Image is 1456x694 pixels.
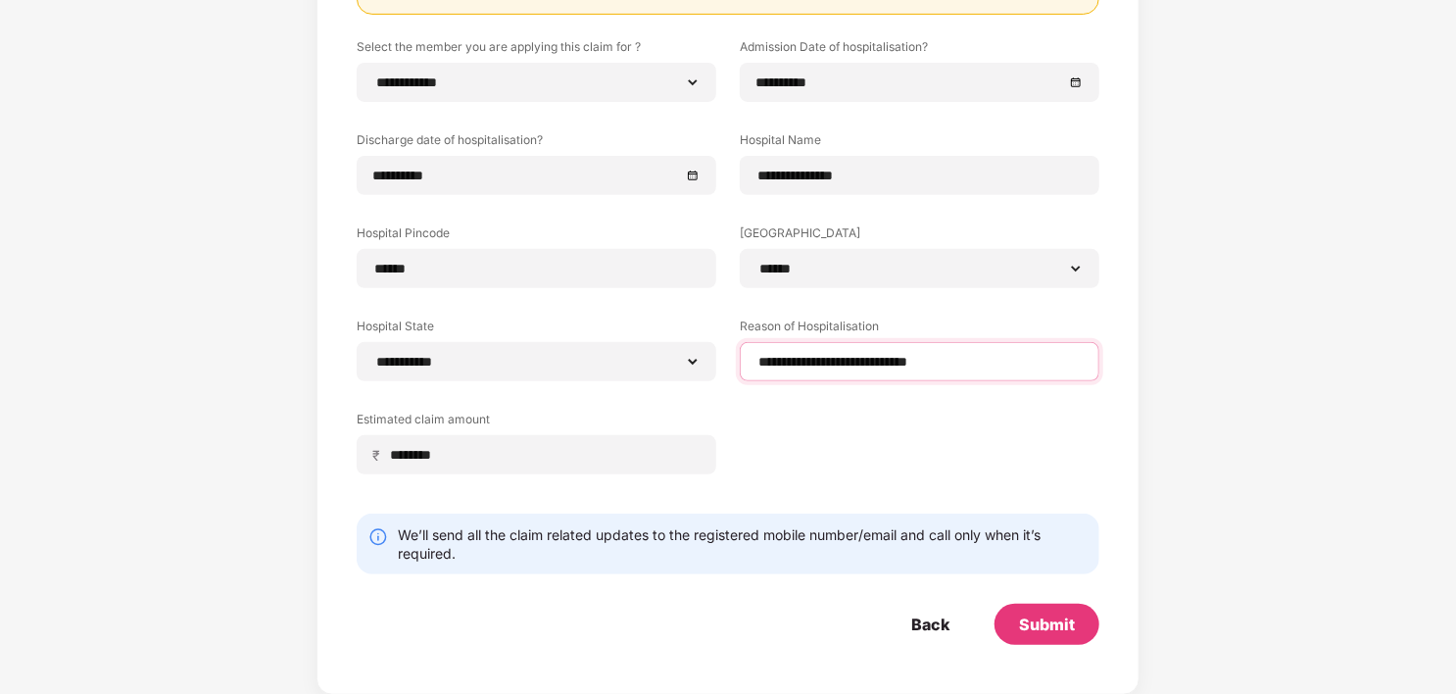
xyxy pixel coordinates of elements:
label: Discharge date of hospitalisation? [357,131,716,156]
label: Hospital State [357,318,716,342]
label: Select the member you are applying this claim for ? [357,38,716,63]
label: Admission Date of hospitalisation? [740,38,1099,63]
div: Submit [1019,614,1075,635]
div: We’ll send all the claim related updates to the registered mobile number/email and call only when... [398,525,1088,563]
div: Back [911,614,949,635]
label: Hospital Name [740,131,1099,156]
label: [GEOGRAPHIC_DATA] [740,224,1099,249]
label: Reason of Hospitalisation [740,318,1099,342]
span: ₹ [372,446,388,465]
label: Hospital Pincode [357,224,716,249]
label: Estimated claim amount [357,411,716,435]
img: svg+xml;base64,PHN2ZyBpZD0iSW5mby0yMHgyMCIgeG1sbnM9Imh0dHA6Ly93d3cudzMub3JnLzIwMDAvc3ZnIiB3aWR0aD... [368,527,388,547]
